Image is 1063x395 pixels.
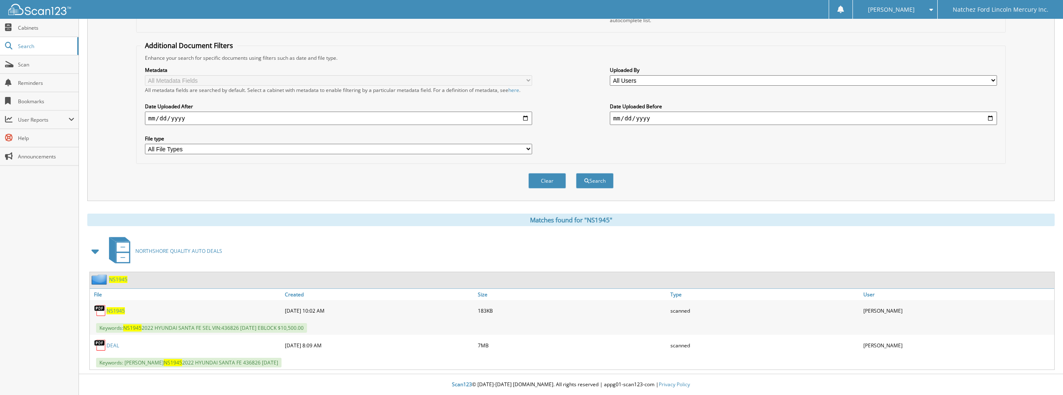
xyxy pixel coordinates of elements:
a: Privacy Policy [659,381,690,388]
span: NORTHSHORE QUALITY AUTO DEALS [135,247,222,255]
img: PDF.png [94,339,107,352]
div: [DATE] 8:09 AM [283,337,476,354]
div: Matches found for "NS1945" [87,214,1055,226]
span: Announcements [18,153,74,160]
a: NS1945 [107,307,125,314]
span: Scan123 [452,381,472,388]
span: NS1945 [123,324,142,331]
div: Enhance your search for specific documents using filters such as date and file type. [141,54,1001,61]
legend: Additional Document Filters [141,41,237,50]
a: File [90,289,283,300]
span: Search [18,43,73,50]
span: NS1945 [164,359,182,366]
iframe: Chat Widget [1021,355,1063,395]
span: Keywords: 2022 HYUNDAI SANTA FE SEL VIN:436826 [DATE] EBLOCK $10,500.00 [96,323,307,333]
label: Uploaded By [610,66,997,74]
a: Created [283,289,476,300]
button: Search [576,173,614,189]
a: Type [668,289,861,300]
span: Keywords: [PERSON_NAME] 2022 HYUNDAI SANTA FE 436826 [DATE] [96,358,282,367]
div: © [DATE]-[DATE] [DOMAIN_NAME]. All rights reserved | appg01-scan123-com | [79,375,1063,395]
a: here [508,87,519,94]
img: scan123-logo-white.svg [8,4,71,15]
span: Bookmarks [18,98,74,105]
div: 7MB [476,337,669,354]
input: end [610,112,997,125]
a: User [861,289,1054,300]
a: Size [476,289,669,300]
div: All metadata fields are searched by default. Select a cabinet with metadata to enable filtering b... [145,87,532,94]
div: scanned [668,337,861,354]
input: start [145,112,532,125]
div: [PERSON_NAME] [861,337,1054,354]
a: DEAL [107,342,119,349]
div: scanned [668,302,861,319]
label: Metadata [145,66,532,74]
a: NS1945 [109,276,127,283]
span: Reminders [18,79,74,87]
button: Clear [528,173,566,189]
span: Help [18,135,74,142]
a: NORTHSHORE QUALITY AUTO DEALS [104,234,222,268]
label: Date Uploaded After [145,103,532,110]
div: [DATE] 10:02 AM [283,302,476,319]
span: Scan [18,61,74,68]
span: Natchez Ford Lincoln Mercury Inc. [953,7,1048,12]
img: folder2.png [91,274,109,285]
span: User Reports [18,116,68,123]
img: PDF.png [94,304,107,317]
div: [PERSON_NAME] [861,302,1054,319]
span: Cabinets [18,24,74,31]
label: File type [145,135,532,142]
label: Date Uploaded Before [610,103,997,110]
div: 183KB [476,302,669,319]
span: [PERSON_NAME] [868,7,915,12]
